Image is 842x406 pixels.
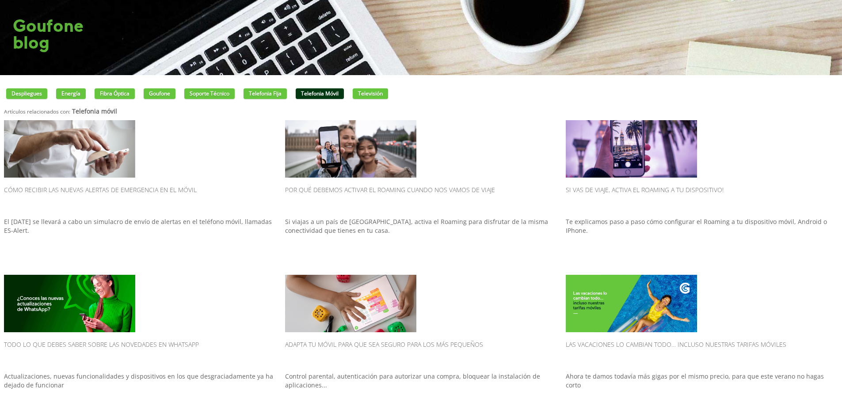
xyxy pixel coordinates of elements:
[4,120,276,262] a: Cómo recibir las nuevas alertas de emergencia en el móvil El [DATE] se llevará a cabo un simulacr...
[285,337,557,368] h2: Adapta tu móvil para que sea seguro para los más pequeños
[285,217,557,262] p: Si viajas a un país de [GEOGRAPHIC_DATA], activa el Roaming para disfrutar de la misma conectivid...
[6,88,47,99] a: Despliegues
[4,120,135,178] img: ...
[566,275,697,332] img: ...
[285,120,557,262] a: Por qué debemos activar el Roaming cuando nos vamos de viaje Si viajas a un país de [GEOGRAPHIC_D...
[285,182,557,213] h2: Por qué debemos activar el Roaming cuando nos vamos de viaje
[566,337,838,368] h2: Las vacaciones lo cambian todo… incluso nuestras tarifas móviles
[566,217,838,262] p: Te explicamos paso a paso cómo configurar el Roaming a tu dispositivo móvil, Android o IPhone.
[296,88,344,99] a: Telefonia móvil
[285,120,416,178] img: ...
[4,337,276,368] h2: Todo lo que debes saber sobre las novedades en WhatsApp
[353,88,388,99] a: Televisión
[566,120,838,262] a: Si vas de viaje, activa el Roaming a tu dispositivo! Te explicamos paso a paso cómo configurar el...
[95,88,135,99] a: Fibra óptica
[4,182,276,213] h2: Cómo recibir las nuevas alertas de emergencia en el móvil
[566,182,838,213] h2: Si vas de viaje, activa el Roaming a tu dispositivo!
[184,88,235,99] a: Soporte técnico
[72,107,117,115] strong: Telefonia móvil
[4,217,276,262] p: El [DATE] se llevará a cabo un simulacro de envío de alertas en el teléfono móvil, llamadas ES-Al...
[285,275,416,332] img: ...
[244,88,287,99] a: Telefonia fija
[144,88,175,99] a: Goufone
[566,120,697,178] img: ...
[4,275,135,332] img: ...
[56,88,86,99] a: Energía
[13,18,84,51] h1: Goufone blog
[4,108,70,115] small: Artículos relacionados con:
